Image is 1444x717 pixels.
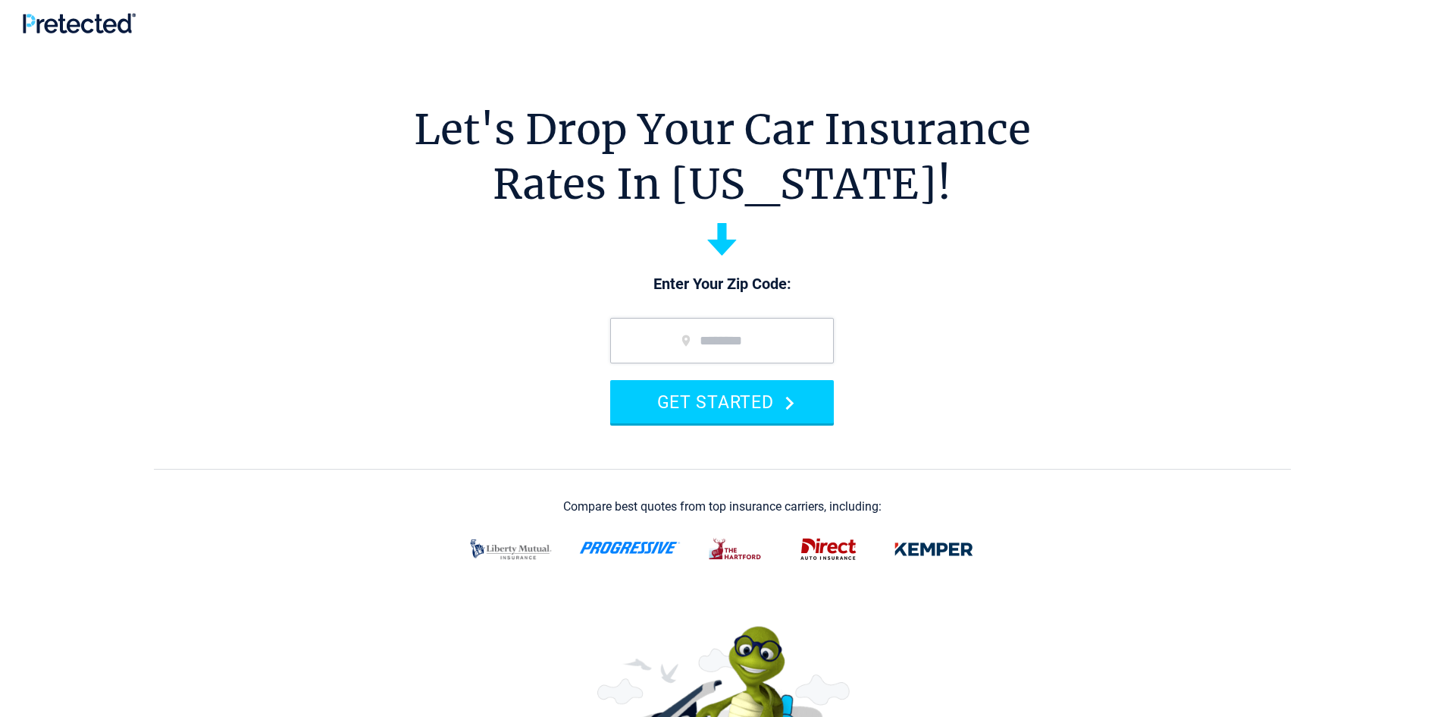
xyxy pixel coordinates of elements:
img: direct [791,530,866,569]
img: liberty [461,530,561,569]
img: kemper [884,530,984,569]
input: zip code [610,318,834,363]
img: Pretected Logo [23,13,136,33]
img: progressive [579,542,681,554]
p: Enter Your Zip Code: [595,274,849,295]
button: GET STARTED [610,380,834,423]
img: thehartford [699,530,773,569]
div: Compare best quotes from top insurance carriers, including: [563,500,882,514]
h1: Let's Drop Your Car Insurance Rates In [US_STATE]! [414,102,1031,212]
